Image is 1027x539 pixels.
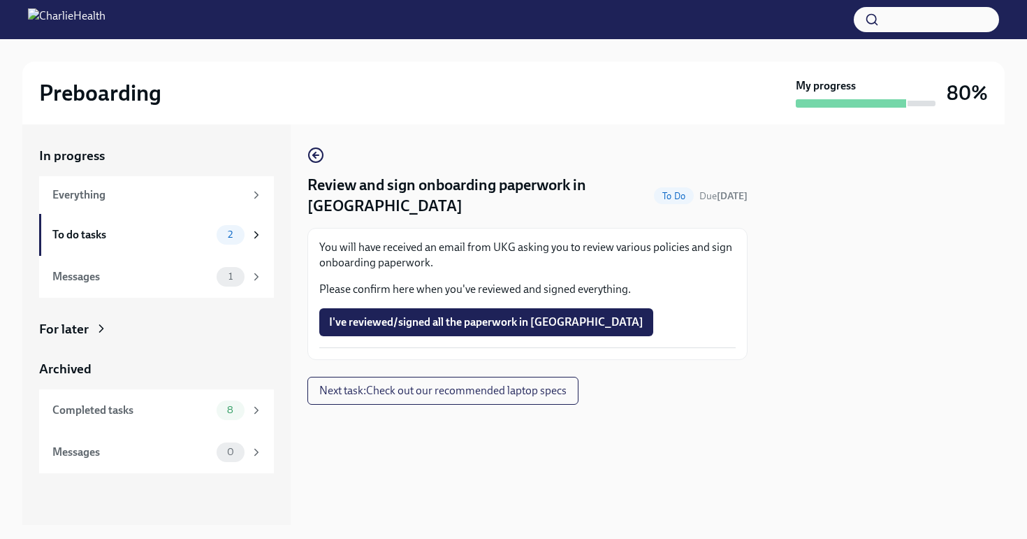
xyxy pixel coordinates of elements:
[39,320,89,338] div: For later
[699,189,748,203] span: September 6th, 2025 09:00
[654,191,694,201] span: To Do
[307,377,578,405] button: Next task:Check out our recommended laptop specs
[319,240,736,271] p: You will have received an email from UKG asking you to review various policies and sign onboardin...
[28,8,105,31] img: CharlieHealth
[319,384,567,398] span: Next task : Check out our recommended laptop specs
[39,147,274,165] a: In progress
[39,176,274,214] a: Everything
[796,78,856,94] strong: My progress
[219,405,242,415] span: 8
[52,269,211,285] div: Messages
[52,187,245,203] div: Everything
[219,447,242,457] span: 0
[319,282,736,297] p: Please confirm here when you've reviewed and signed everything.
[52,227,211,243] div: To do tasks
[39,214,274,256] a: To do tasks2
[52,403,211,418] div: Completed tasks
[699,190,748,202] span: Due
[220,271,241,282] span: 1
[319,308,653,336] button: I've reviewed/signed all the paperwork in [GEOGRAPHIC_DATA]
[39,256,274,298] a: Messages1
[307,175,648,217] h4: Review and sign onboarding paperwork in [GEOGRAPHIC_DATA]
[219,229,241,240] span: 2
[717,190,748,202] strong: [DATE]
[39,79,161,107] h2: Preboarding
[39,360,274,378] a: Archived
[52,445,211,460] div: Messages
[39,320,274,338] a: For later
[39,431,274,473] a: Messages0
[329,315,643,329] span: I've reviewed/signed all the paperwork in [GEOGRAPHIC_DATA]
[39,389,274,431] a: Completed tasks8
[947,80,988,106] h3: 80%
